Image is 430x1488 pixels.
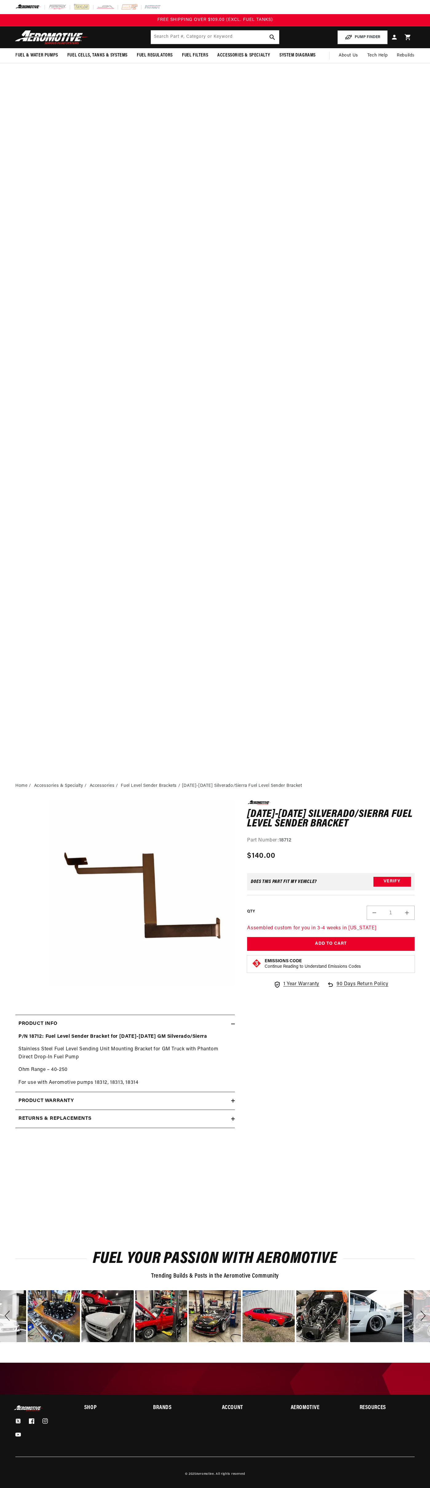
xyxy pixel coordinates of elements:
button: search button [266,30,279,44]
div: image number 10 [28,1290,80,1342]
h2: Fuel Your Passion with Aeromotive [15,1252,415,1266]
p: Stainless Steel Fuel Level Sending Unit Mounting Bracket for GM Truck with Phantom Direct Drop-In... [18,1045,232,1061]
span: Accessories & Specialty [217,52,270,59]
div: Next [413,1290,430,1342]
div: image number 15 [296,1290,349,1342]
a: 1 Year Warranty [274,980,319,988]
strong: Emissions Code [265,959,302,963]
p: Assembled custom for you in 3-4 weeks in [US_STATE] [247,924,415,932]
nav: breadcrumbs [15,783,415,789]
button: Add to Cart [247,937,415,951]
summary: System Diagrams [275,48,320,63]
p: Ohm Range – 40-250 [18,1066,232,1074]
span: Tech Help [367,52,388,59]
summary: Rebuilds [392,48,419,63]
h2: Product Info [18,1020,57,1028]
a: Aeromotive [196,1472,214,1476]
summary: Returns & replacements [15,1110,235,1128]
summary: Aeromotive [291,1405,346,1411]
button: Verify [373,877,411,887]
div: Photo from a Shopper [350,1290,402,1342]
summary: Accessories & Specialty [213,48,275,63]
div: image number 11 [81,1290,134,1342]
summary: Fuel & Water Pumps [11,48,63,63]
span: About Us [339,53,358,58]
div: Photo from a Shopper [189,1290,241,1342]
div: image number 13 [189,1290,241,1342]
a: About Us [334,48,363,63]
label: QTY [247,909,255,914]
span: 90 Days Return Policy [337,980,389,994]
summary: Resources [360,1405,415,1411]
span: Rebuilds [397,52,415,59]
div: image number 16 [350,1290,402,1342]
a: Accessories [90,783,115,789]
button: Emissions CodeContinue Reading to Understand Emissions Codes [265,959,361,970]
h1: [DATE]-[DATE] Silverado/Sierra Fuel Level Sender Bracket [247,810,415,829]
button: PUMP FINDER [337,30,388,44]
span: FREE SHIPPING OVER $109.00 (EXCL. FUEL TANKS) [157,18,273,22]
span: $140.00 [247,850,275,861]
span: Fuel & Water Pumps [15,52,58,59]
media-gallery: Gallery Viewer [15,800,235,1002]
h2: Returns & replacements [18,1115,91,1123]
span: Fuel Cells, Tanks & Systems [67,52,128,59]
span: System Diagrams [279,52,316,59]
summary: Fuel Regulators [132,48,177,63]
summary: Fuel Cells, Tanks & Systems [63,48,132,63]
summary: Product Info [15,1015,235,1033]
p: For use with Aeromotive pumps 18312, 18313, 18314 [18,1079,232,1087]
span: Fuel Filters [182,52,208,59]
img: Aeromotive [13,1405,44,1411]
input: Search by Part Number, Category or Keyword [151,30,279,44]
strong: P/N 18712: Fuel Level Sender Bracket for [DATE]-[DATE] GM Silverado/Sierra [18,1034,207,1039]
strong: 18712 [279,838,292,843]
a: Fuel Level Sender Brackets [121,783,177,789]
small: All rights reserved [216,1472,245,1476]
summary: Fuel Filters [177,48,213,63]
span: Fuel Regulators [137,52,173,59]
summary: Brands [153,1405,208,1411]
p: Continue Reading to Understand Emissions Codes [265,964,361,970]
div: Part Number: [247,837,415,845]
summary: Tech Help [363,48,392,63]
div: Photo from a Shopper [81,1290,134,1342]
a: Home [15,783,27,789]
summary: Shop [84,1405,139,1411]
div: image number 12 [135,1290,187,1342]
small: © 2025 . [185,1472,215,1476]
a: 90 Days Return Policy [327,980,389,994]
div: Photo from a Shopper [296,1290,349,1342]
div: Photo from a Shopper [135,1290,187,1342]
span: Trending Builds & Posts in the Aeromotive Community [151,1273,279,1279]
li: [DATE]-[DATE] Silverado/Sierra Fuel Level Sender Bracket [182,783,302,789]
img: Emissions code [252,959,262,968]
span: 1 Year Warranty [283,980,319,988]
summary: Account [222,1405,277,1411]
img: Aeromotive [13,30,90,45]
div: Photo from a Shopper [28,1290,80,1342]
div: Photo from a Shopper [243,1290,295,1342]
summary: Product warranty [15,1092,235,1110]
div: image number 14 [243,1290,295,1342]
h2: Product warranty [18,1097,74,1105]
div: Does This part fit My vehicle? [251,879,317,884]
li: Accessories & Specialty [34,783,88,789]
